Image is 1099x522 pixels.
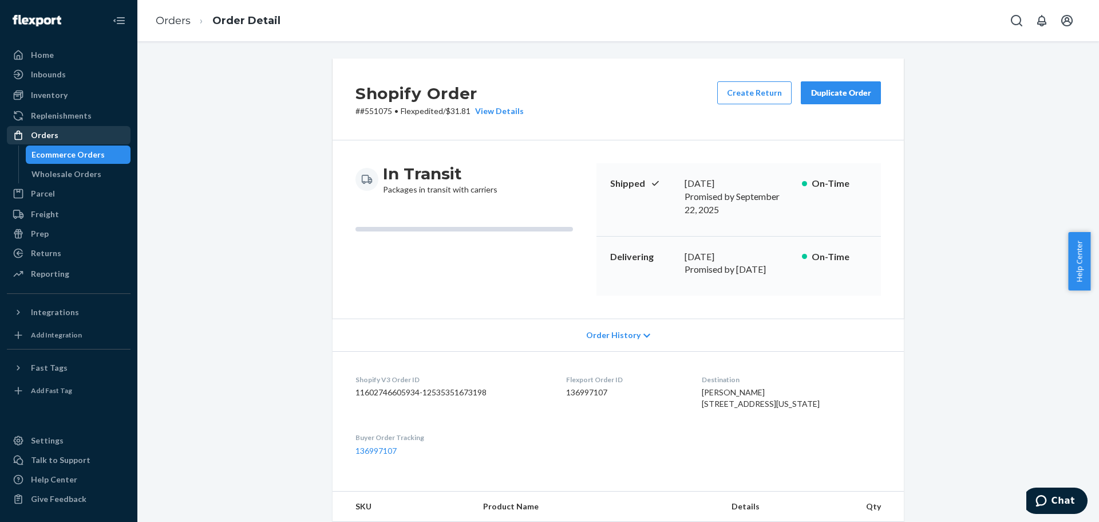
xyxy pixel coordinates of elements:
[685,263,793,276] p: Promised by [DATE]
[147,4,290,38] ol: breadcrumbs
[355,375,548,384] dt: Shopify V3 Order ID
[333,492,474,522] th: SKU
[566,375,684,384] dt: Flexport Order ID
[848,492,904,522] th: Qty
[31,362,68,374] div: Fast Tags
[1068,232,1090,291] button: Help Center
[471,105,524,117] button: View Details
[31,493,86,505] div: Give Feedback
[401,106,443,116] span: Flexpedited
[31,188,55,199] div: Parcel
[7,382,131,400] a: Add Fast Tag
[812,250,867,264] p: On-Time
[383,163,497,184] h3: In Transit
[610,177,675,190] p: Shipped
[31,268,69,280] div: Reporting
[7,46,131,64] a: Home
[7,65,131,84] a: Inbounds
[355,387,548,398] dd: 11602746605934-12535351673198
[1005,9,1028,32] button: Open Search Box
[31,49,54,61] div: Home
[26,165,131,183] a: Wholesale Orders
[31,129,58,141] div: Orders
[31,110,92,121] div: Replenishments
[355,105,524,117] p: # #551075 / $31.81
[7,431,131,450] a: Settings
[685,190,793,217] p: Promised by September 22, 2025
[474,492,722,522] th: Product Name
[812,177,867,190] p: On-Time
[31,149,105,160] div: Ecommerce Orders
[31,454,90,466] div: Talk to Support
[7,185,131,203] a: Parcel
[1055,9,1078,32] button: Open account menu
[31,168,101,180] div: Wholesale Orders
[7,470,131,489] a: Help Center
[7,265,131,283] a: Reporting
[1026,488,1088,516] iframe: Opens a widget where you can chat to one of our agents
[31,248,61,259] div: Returns
[31,307,79,318] div: Integrations
[586,329,641,341] span: Order History
[685,250,793,264] div: [DATE]
[7,303,131,321] button: Integrations
[31,89,68,101] div: Inventory
[383,163,497,195] div: Packages in transit with carriers
[702,387,820,409] span: [PERSON_NAME] [STREET_ADDRESS][US_STATE]
[355,81,524,105] h2: Shopify Order
[1030,9,1053,32] button: Open notifications
[355,433,548,442] dt: Buyer Order Tracking
[31,209,59,220] div: Freight
[26,146,131,164] a: Ecommerce Orders
[7,359,131,377] button: Fast Tags
[31,386,72,395] div: Add Fast Tag
[811,87,871,99] div: Duplicate Order
[355,446,397,456] a: 136997107
[610,250,675,264] p: Delivering
[7,205,131,223] a: Freight
[394,106,398,116] span: •
[7,126,131,144] a: Orders
[31,228,49,240] div: Prep
[31,474,77,485] div: Help Center
[31,69,66,80] div: Inbounds
[685,177,793,190] div: [DATE]
[7,107,131,125] a: Replenishments
[7,490,131,508] button: Give Feedback
[156,14,191,27] a: Orders
[7,225,131,243] a: Prep
[7,326,131,344] a: Add Integration
[7,451,131,469] button: Talk to Support
[212,14,280,27] a: Order Detail
[717,81,792,104] button: Create Return
[7,244,131,262] a: Returns
[7,86,131,104] a: Inventory
[31,435,64,446] div: Settings
[566,387,684,398] dd: 136997107
[31,330,82,340] div: Add Integration
[13,15,61,26] img: Flexport logo
[702,375,881,384] dt: Destination
[108,9,131,32] button: Close Navigation
[801,81,881,104] button: Duplicate Order
[722,492,848,522] th: Details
